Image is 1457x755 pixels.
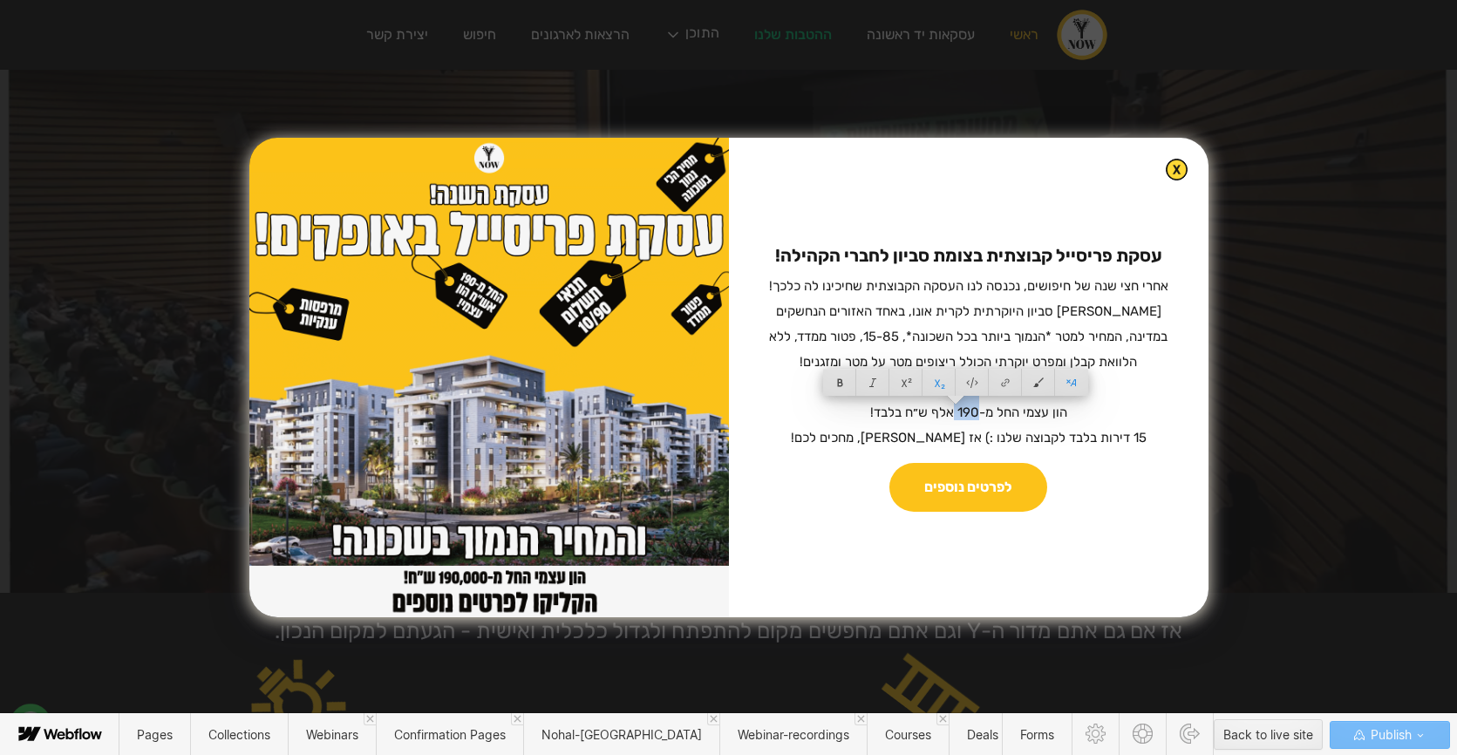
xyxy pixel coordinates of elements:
[511,713,523,725] a: Close 'Confirmation Pages' tab
[541,727,702,742] span: Nohal-[GEOGRAPHIC_DATA]
[936,713,949,725] a: Close 'Courses' tab
[766,278,1168,446] sub: אחרי חצי שנה של חיפושים, נכנסה לנו העסקה הקבוצתית שחיכינו לה כלכך! [PERSON_NAME] סביון היוקרתית ל...
[775,245,1162,266] strong: עסקת פריסייל קבוצתית בצומת סביון לחברי הקהילה! ‍
[885,727,931,742] span: Courses
[854,713,867,725] a: Close 'Webinar-recordings' tab
[889,463,1047,512] a: לפרטים נוספים
[707,713,719,725] a: Close 'Nohal-milhama' tab
[306,727,358,742] span: Webinars
[967,727,998,742] span: Deals
[1367,722,1412,748] span: Publish
[1214,719,1323,750] button: Back to live site
[1223,722,1313,748] div: Back to live site
[208,727,270,742] span: Collections
[738,727,849,742] span: Webinar-recordings
[364,713,376,725] a: Close 'Webinars' tab
[137,727,173,742] span: Pages
[1020,727,1054,742] span: Forms
[1330,721,1450,749] button: Publish
[394,727,506,742] span: Confirmation Pages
